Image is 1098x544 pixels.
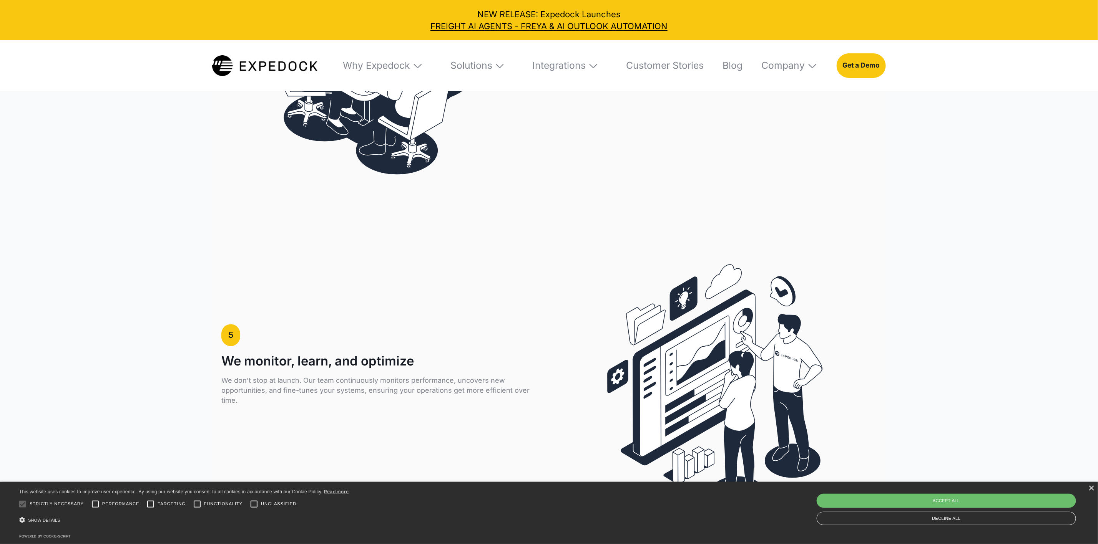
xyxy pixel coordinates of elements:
[970,461,1098,544] iframe: Chat Widget
[204,501,243,507] span: Functionality
[221,324,240,346] a: 5
[221,376,545,406] p: We don’t stop at launch. Our team continuously monitors performance, uncovers new opportunities, ...
[324,489,349,494] a: Read more
[19,489,322,494] span: This website uses cookies to improve user experience. By using our website you consent to all coo...
[8,20,1090,32] a: FREIGHT AI AGENTS - FREYA & AI OUTLOOK AUTOMATION
[761,60,805,71] div: Company
[837,53,886,78] a: Get a Demo
[618,40,704,91] a: Customer Stories
[442,40,513,91] div: Solutions
[450,60,492,71] div: Solutions
[532,60,586,71] div: Integrations
[334,40,431,91] div: Why Expedock
[817,494,1076,508] div: Accept all
[343,60,410,71] div: Why Expedock
[102,501,140,507] span: Performance
[261,501,296,507] span: Unclassified
[221,354,414,369] h1: We monitor, learn, and optimize
[19,513,349,527] div: Show details
[28,518,60,523] span: Show details
[524,40,607,91] div: Integrations
[8,8,1090,32] div: NEW RELEASE: Expedock Launches
[30,501,84,507] span: Strictly necessary
[714,40,743,91] a: Blog
[19,534,71,538] a: Powered by cookie-script
[158,501,185,507] span: Targeting
[817,512,1076,525] div: Decline all
[753,40,826,91] div: Company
